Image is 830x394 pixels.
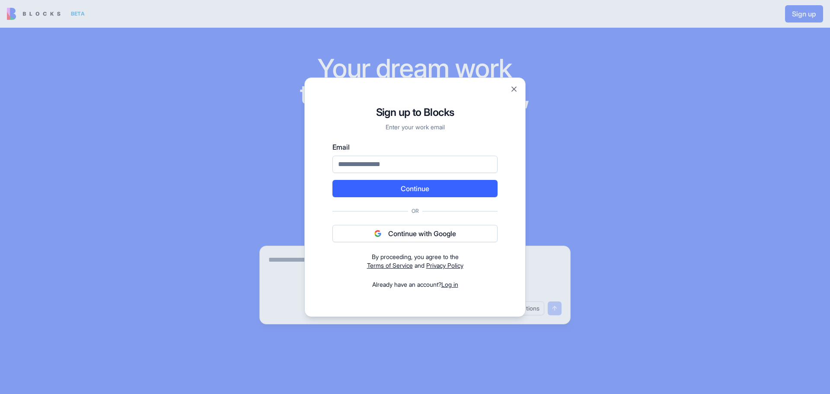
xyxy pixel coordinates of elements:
button: Continue [332,180,498,197]
img: google logo [374,230,381,237]
div: By proceeding, you agree to the [332,253,498,261]
h1: Sign up to Blocks [332,106,498,119]
label: Email [332,142,498,152]
button: Close [510,85,518,93]
a: Log in [441,281,458,288]
a: Terms of Service [367,262,413,269]
button: Continue with Google [332,225,498,242]
div: and [332,253,498,270]
p: Enter your work email [332,123,498,131]
span: Or [408,208,422,215]
a: Privacy Policy [426,262,463,269]
div: Already have an account? [332,280,498,289]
